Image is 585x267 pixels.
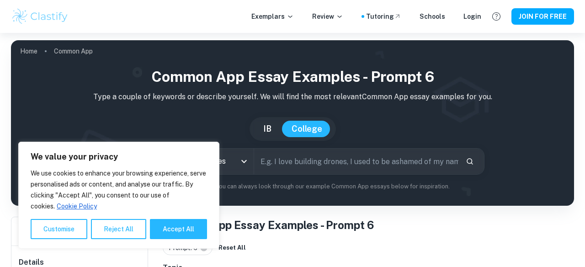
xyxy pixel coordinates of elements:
img: profile cover [11,40,574,206]
button: Help and Feedback [489,9,504,24]
button: College [282,121,331,137]
img: Clastify logo [11,7,69,26]
button: Search [462,154,478,169]
button: JOIN FOR FREE [511,8,574,25]
button: IB [254,121,281,137]
p: Review [312,11,343,21]
input: E.g. I love building drones, I used to be ashamed of my name... [254,149,458,174]
p: We use cookies to enhance your browsing experience, serve personalised ads or content, and analys... [31,168,207,212]
p: We value your privacy [31,151,207,162]
p: Not sure what to search for? You can always look through our example Common App essays below for ... [18,182,567,191]
button: Customise [31,219,87,239]
div: We value your privacy [18,142,219,249]
a: Home [20,45,37,58]
p: Type a couple of keywords or describe yourself. We will find the most relevant Common App essay e... [18,91,567,102]
button: Open [238,155,250,168]
p: Exemplars [251,11,294,21]
h1: Common App Essay Examples - Prompt 6 [163,217,574,233]
a: Tutoring [366,11,401,21]
button: Reset All [216,241,248,255]
a: Schools [420,11,445,21]
p: Common App [54,46,93,56]
button: Reject All [91,219,146,239]
a: Login [463,11,481,21]
a: Cookie Policy [56,202,97,210]
h1: Common App Essay Examples - Prompt 6 [18,66,567,88]
button: Accept All [150,219,207,239]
